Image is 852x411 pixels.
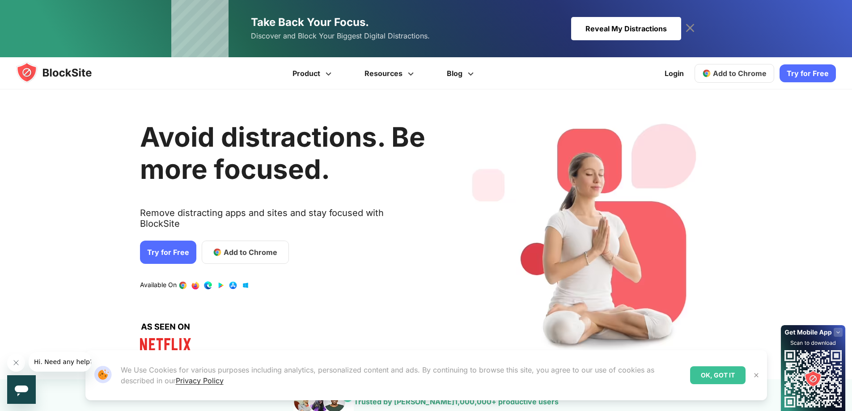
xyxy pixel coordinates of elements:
img: blocksite-icon.5d769676.svg [16,62,109,83]
img: Close [753,372,760,379]
a: Blog [432,57,492,89]
a: Login [659,63,689,84]
a: Product [277,57,349,89]
div: OK, GOT IT [690,366,746,384]
span: Discover and Block Your Biggest Digital Distractions. [251,30,430,42]
a: Add to Chrome [695,64,774,83]
span: Take Back Your Focus. [251,16,369,29]
div: Reveal My Distractions [571,17,681,40]
iframe: Close message [7,354,25,372]
a: Try for Free [140,241,196,264]
a: Try for Free [780,64,836,82]
button: Close [750,369,762,381]
a: Resources [349,57,432,89]
span: Add to Chrome [713,69,767,78]
text: Available On [140,281,177,290]
img: chrome-icon.svg [702,69,711,78]
span: Add to Chrome [224,247,277,258]
h1: Avoid distractions. Be more focused. [140,121,425,185]
iframe: Message from company [29,352,91,372]
a: Add to Chrome [202,241,289,264]
iframe: Button to launch messaging window [7,375,36,404]
a: Privacy Policy [176,376,224,385]
p: We Use Cookies for various purposes including analytics, personalized content and ads. By continu... [121,364,683,386]
span: Hi. Need any help? [5,6,64,13]
text: Remove distracting apps and sites and stay focused with BlockSite [140,208,425,236]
